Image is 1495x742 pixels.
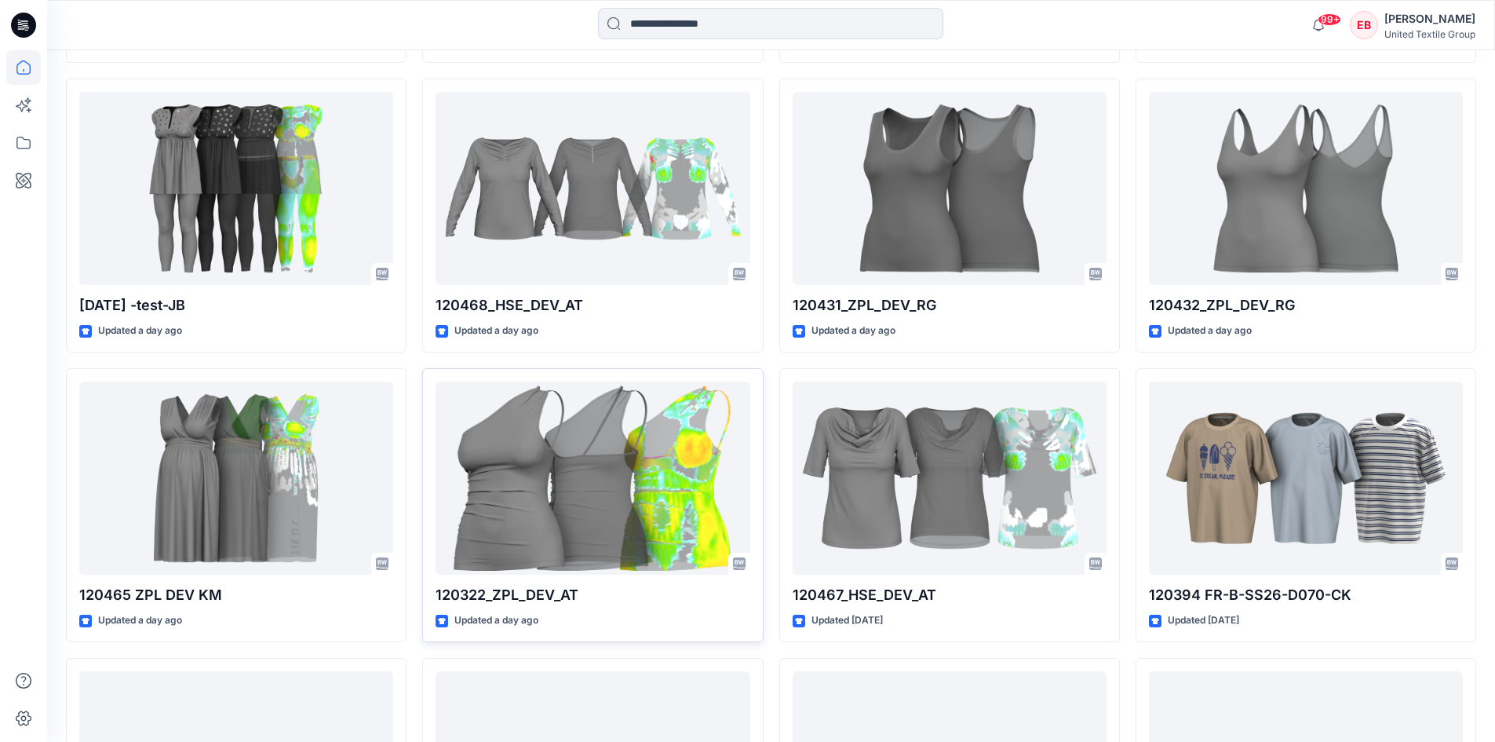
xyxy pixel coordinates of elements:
[1168,612,1239,629] p: Updated [DATE]
[98,323,182,339] p: Updated a day ago
[454,612,538,629] p: Updated a day ago
[1149,584,1463,606] p: 120394 FR-B-SS26-D070-CK
[811,612,883,629] p: Updated [DATE]
[454,323,538,339] p: Updated a day ago
[79,382,393,576] a: 120465 ZPL DEV KM
[793,92,1107,286] a: 120431_ZPL_DEV_RG
[1384,9,1475,28] div: [PERSON_NAME]
[811,323,895,339] p: Updated a day ago
[1149,382,1463,576] a: 120394 FR-B-SS26-D070-CK
[1350,11,1378,39] div: EB
[1149,294,1463,316] p: 120432_ZPL_DEV_RG
[79,294,393,316] p: [DATE] -test-JB
[436,294,749,316] p: 120468_HSE_DEV_AT
[98,612,182,629] p: Updated a day ago
[1318,13,1341,26] span: 99+
[436,382,749,576] a: 120322_ZPL_DEV_AT
[1149,92,1463,286] a: 120432_ZPL_DEV_RG
[436,92,749,286] a: 120468_HSE_DEV_AT
[793,584,1107,606] p: 120467_HSE_DEV_AT
[793,382,1107,576] a: 120467_HSE_DEV_AT
[1384,28,1475,40] div: United Textile Group
[436,584,749,606] p: 120322_ZPL_DEV_AT
[1168,323,1252,339] p: Updated a day ago
[79,584,393,606] p: 120465 ZPL DEV KM
[79,92,393,286] a: 2025.09.23 -test-JB
[793,294,1107,316] p: 120431_ZPL_DEV_RG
